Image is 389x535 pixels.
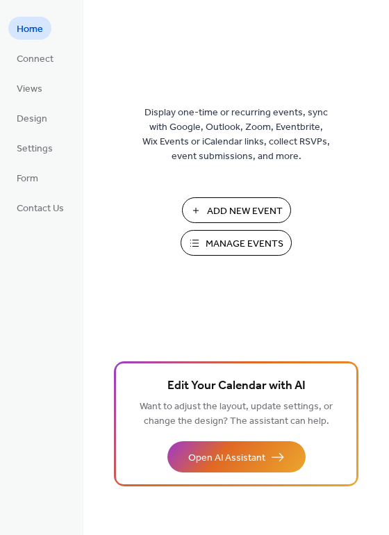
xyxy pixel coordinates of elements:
span: Connect [17,52,53,67]
span: Open AI Assistant [188,451,265,466]
span: Settings [17,142,53,156]
button: Add New Event [182,197,291,223]
span: Manage Events [206,237,283,252]
span: Home [17,22,43,37]
span: Form [17,172,38,186]
span: Views [17,82,42,97]
span: Design [17,112,47,126]
a: Views [8,76,51,99]
span: Display one-time or recurring events, sync with Google, Outlook, Zoom, Eventbrite, Wix Events or ... [142,106,330,164]
span: Want to adjust the layout, update settings, or change the design? The assistant can help. [140,397,333,431]
a: Settings [8,136,61,159]
a: Design [8,106,56,129]
span: Contact Us [17,201,64,216]
a: Form [8,166,47,189]
a: Contact Us [8,196,72,219]
button: Open AI Assistant [167,441,306,472]
span: Edit Your Calendar with AI [167,377,306,396]
button: Manage Events [181,230,292,256]
a: Connect [8,47,62,69]
a: Home [8,17,51,40]
span: Add New Event [207,204,283,219]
